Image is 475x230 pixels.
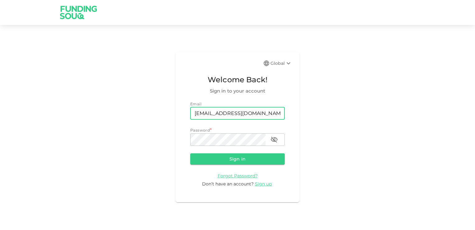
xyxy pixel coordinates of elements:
span: Forgot Password? [218,173,258,179]
a: Forgot Password? [218,173,258,179]
input: password [190,133,265,146]
button: Sign in [190,153,285,165]
span: Password [190,128,210,132]
span: Sign in to your account [190,87,285,95]
span: Welcome Back! [190,74,285,86]
span: Email [190,102,201,106]
span: Sign up [255,181,272,187]
div: Global [270,60,292,67]
span: Don’t have an account? [202,181,254,187]
input: email [190,107,285,120]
